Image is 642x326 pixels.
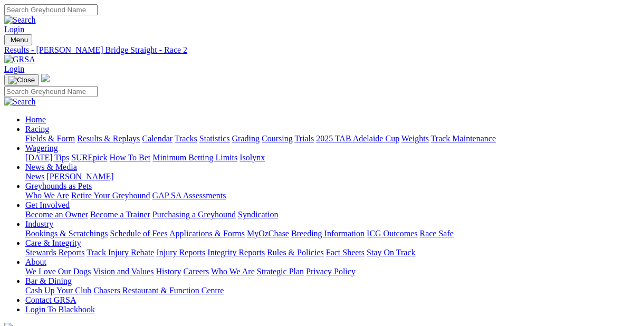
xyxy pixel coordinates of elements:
[25,267,638,276] div: About
[110,153,151,162] a: How To Bet
[93,267,154,276] a: Vision and Values
[294,134,314,143] a: Trials
[25,162,77,171] a: News & Media
[232,134,260,143] a: Grading
[25,115,46,124] a: Home
[247,229,289,238] a: MyOzChase
[25,134,638,143] div: Racing
[142,134,173,143] a: Calendar
[25,172,638,181] div: News & Media
[367,229,417,238] a: ICG Outcomes
[90,210,150,219] a: Become a Trainer
[25,134,75,143] a: Fields & Form
[25,229,638,238] div: Industry
[25,191,69,200] a: Who We Are
[25,219,53,228] a: Industry
[25,238,81,247] a: Care & Integrity
[326,248,365,257] a: Fact Sheets
[4,64,24,73] a: Login
[11,36,28,44] span: Menu
[175,134,197,143] a: Tracks
[152,210,236,219] a: Purchasing a Greyhound
[4,55,35,64] img: GRSA
[25,248,638,257] div: Care & Integrity
[46,172,113,181] a: [PERSON_NAME]
[4,25,24,34] a: Login
[4,4,98,15] input: Search
[71,153,107,162] a: SUREpick
[25,153,638,162] div: Wagering
[25,248,84,257] a: Stewards Reports
[25,286,91,295] a: Cash Up Your Club
[306,267,356,276] a: Privacy Policy
[4,74,39,86] button: Toggle navigation
[239,153,265,162] a: Isolynx
[25,267,91,276] a: We Love Our Dogs
[152,191,226,200] a: GAP SA Assessments
[41,74,50,82] img: logo-grsa-white.png
[25,257,46,266] a: About
[25,229,108,238] a: Bookings & Scratchings
[291,229,365,238] a: Breeding Information
[4,97,36,107] img: Search
[25,172,44,181] a: News
[25,200,70,209] a: Get Involved
[87,248,154,257] a: Track Injury Rebate
[25,181,92,190] a: Greyhounds as Pets
[199,134,230,143] a: Statistics
[4,15,36,25] img: Search
[25,191,638,200] div: Greyhounds as Pets
[238,210,278,219] a: Syndication
[8,76,35,84] img: Close
[431,134,496,143] a: Track Maintenance
[367,248,415,257] a: Stay On Track
[25,276,72,285] a: Bar & Dining
[4,34,32,45] button: Toggle navigation
[419,229,453,238] a: Race Safe
[211,267,255,276] a: Who We Are
[152,153,237,162] a: Minimum Betting Limits
[25,210,638,219] div: Get Involved
[25,286,638,295] div: Bar & Dining
[71,191,150,200] a: Retire Your Greyhound
[77,134,140,143] a: Results & Replays
[4,45,638,55] a: Results - [PERSON_NAME] Bridge Straight - Race 2
[25,295,76,304] a: Contact GRSA
[156,267,181,276] a: History
[183,267,209,276] a: Careers
[93,286,224,295] a: Chasers Restaurant & Function Centre
[25,124,49,133] a: Racing
[156,248,205,257] a: Injury Reports
[207,248,265,257] a: Integrity Reports
[401,134,429,143] a: Weights
[267,248,324,257] a: Rules & Policies
[169,229,245,238] a: Applications & Forms
[316,134,399,143] a: 2025 TAB Adelaide Cup
[25,143,58,152] a: Wagering
[25,153,69,162] a: [DATE] Tips
[257,267,304,276] a: Strategic Plan
[25,210,88,219] a: Become an Owner
[4,86,98,97] input: Search
[110,229,167,238] a: Schedule of Fees
[262,134,293,143] a: Coursing
[25,305,95,314] a: Login To Blackbook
